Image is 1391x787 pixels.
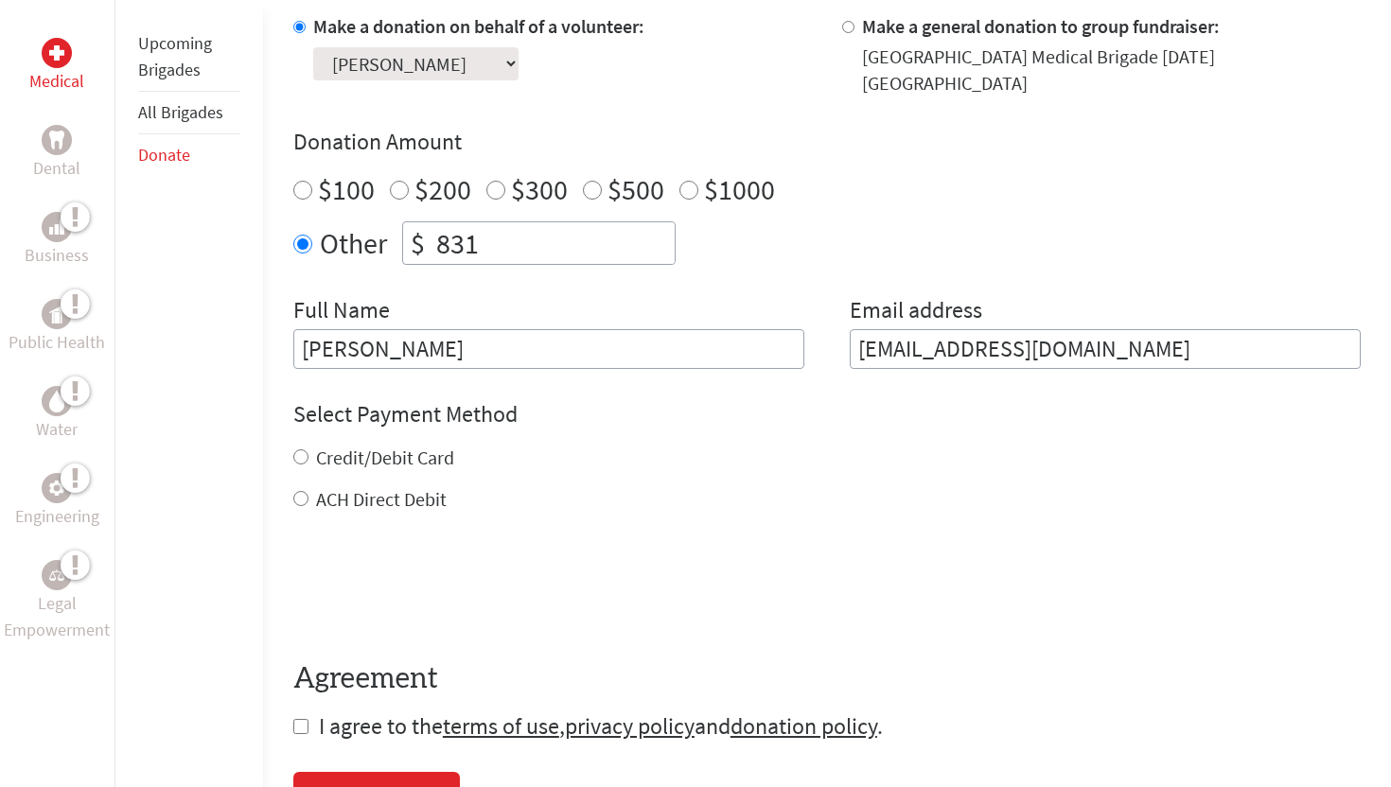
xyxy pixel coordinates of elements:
[850,295,982,329] label: Email address
[138,32,212,80] a: Upcoming Brigades
[36,386,78,443] a: WaterWater
[9,299,105,356] a: Public HealthPublic Health
[4,560,111,643] a: Legal EmpowermentLegal Empowerment
[138,144,190,166] a: Donate
[565,711,695,741] a: privacy policy
[316,487,447,511] label: ACH Direct Debit
[42,38,72,68] div: Medical
[49,481,64,496] img: Engineering
[443,711,559,741] a: terms of use
[318,171,375,207] label: $100
[293,329,804,369] input: Enter Full Name
[33,155,80,182] p: Dental
[15,473,99,530] a: EngineeringEngineering
[42,299,72,329] div: Public Health
[313,14,644,38] label: Make a donation on behalf of a volunteer:
[138,23,240,92] li: Upcoming Brigades
[49,305,64,324] img: Public Health
[293,295,390,329] label: Full Name
[293,399,1361,429] h4: Select Payment Method
[42,125,72,155] div: Dental
[403,222,432,264] div: $
[49,131,64,149] img: Dental
[42,473,72,503] div: Engineering
[49,390,64,411] img: Water
[293,662,1361,696] h4: Agreement
[316,446,454,469] label: Credit/Debit Card
[293,127,1361,157] h4: Donation Amount
[15,503,99,530] p: Engineering
[414,171,471,207] label: $200
[29,38,84,95] a: MedicalMedical
[42,560,72,590] div: Legal Empowerment
[320,221,387,265] label: Other
[42,212,72,242] div: Business
[49,219,64,235] img: Business
[862,14,1220,38] label: Make a general donation to group fundraiser:
[9,329,105,356] p: Public Health
[25,242,89,269] p: Business
[731,711,877,741] a: donation policy
[36,416,78,443] p: Water
[293,551,581,624] iframe: reCAPTCHA
[33,125,80,182] a: DentalDental
[138,101,223,123] a: All Brigades
[704,171,775,207] label: $1000
[850,329,1361,369] input: Your Email
[42,386,72,416] div: Water
[319,711,883,741] span: I agree to the , and .
[607,171,664,207] label: $500
[49,45,64,61] img: Medical
[29,68,84,95] p: Medical
[4,590,111,643] p: Legal Empowerment
[862,44,1361,96] div: [GEOGRAPHIC_DATA] Medical Brigade [DATE] [GEOGRAPHIC_DATA]
[432,222,675,264] input: Enter Amount
[138,92,240,134] li: All Brigades
[138,134,240,176] li: Donate
[49,569,64,581] img: Legal Empowerment
[511,171,568,207] label: $300
[25,212,89,269] a: BusinessBusiness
